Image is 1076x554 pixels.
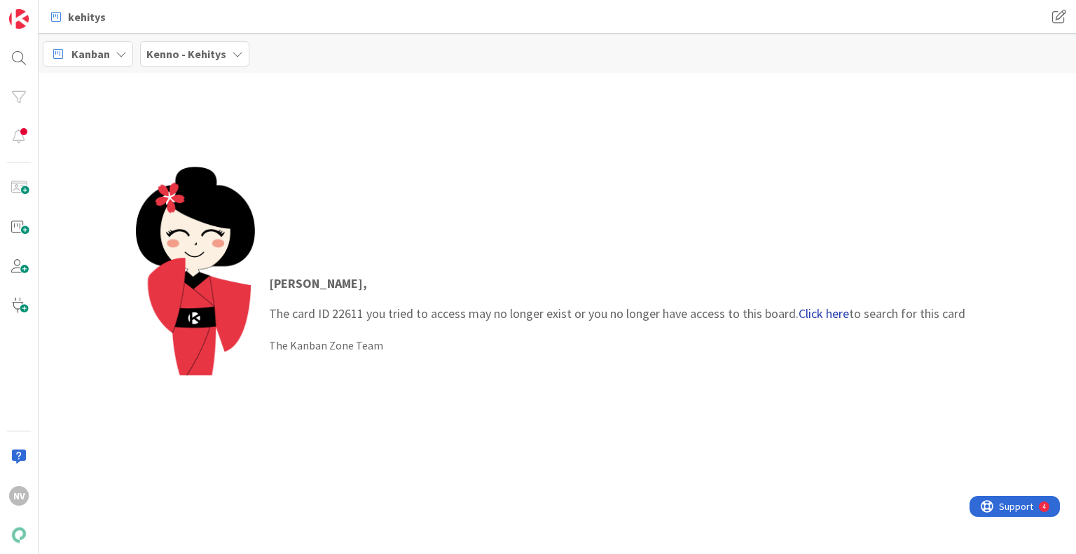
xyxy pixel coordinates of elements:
[269,275,367,291] strong: [PERSON_NAME] ,
[9,525,29,545] img: avatar
[68,8,106,25] span: kehitys
[269,274,965,323] p: The card ID 22611 you tried to access may no longer exist or you no longer have access to this bo...
[71,46,110,62] span: Kanban
[29,2,64,19] span: Support
[43,4,114,29] a: kehitys
[146,47,226,61] b: Kenno - Kehitys
[799,305,849,321] a: Click here
[269,337,965,354] div: The Kanban Zone Team
[9,9,29,29] img: Visit kanbanzone.com
[9,486,29,506] div: NV
[73,6,76,17] div: 4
